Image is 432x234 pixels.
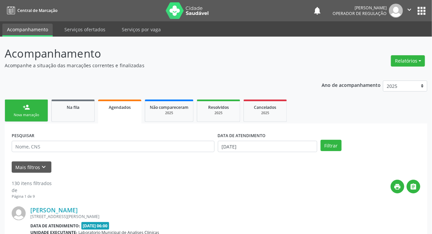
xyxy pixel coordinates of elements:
[150,105,188,110] span: Não compareceram
[5,45,301,62] p: Acompanhamento
[30,206,78,214] a: [PERSON_NAME]
[333,5,387,11] div: [PERSON_NAME]
[10,113,43,117] div: Nova marcação
[2,24,53,37] a: Acompanhamento
[389,4,403,18] img: img
[218,141,318,152] input: Selecione um intervalo
[12,161,51,173] button: Mais filtroskeyboard_arrow_down
[321,140,342,151] button: Filtrar
[12,130,34,141] label: PESQUISAR
[416,5,427,17] button: apps
[12,180,52,187] div: 130 itens filtrados
[313,6,322,15] button: notifications
[60,24,110,35] a: Serviços ofertados
[407,180,420,193] button: 
[117,24,165,35] a: Serviços por vaga
[410,183,417,190] i: 
[202,111,235,116] div: 2025
[208,105,229,110] span: Resolvidos
[30,223,80,229] b: Data de atendimento:
[12,141,214,152] input: Nome, CNS
[394,183,401,190] i: print
[333,11,387,16] span: Operador de regulação
[40,163,48,171] i: keyboard_arrow_down
[249,111,282,116] div: 2025
[254,105,277,110] span: Cancelados
[17,8,57,13] span: Central de Marcação
[67,105,79,110] span: Na fila
[391,55,425,67] button: Relatórios
[12,187,52,194] div: de
[5,62,301,69] p: Acompanhe a situação das marcações correntes e finalizadas
[5,5,57,16] a: Central de Marcação
[218,130,266,141] label: DATA DE ATENDIMENTO
[30,214,320,219] div: [STREET_ADDRESS][PERSON_NAME]
[406,6,413,13] i: 
[150,111,188,116] div: 2025
[391,180,404,193] button: print
[403,4,416,18] button: 
[12,194,52,199] div: Página 1 de 9
[12,206,26,220] img: img
[109,105,131,110] span: Agendados
[23,104,30,111] div: person_add
[81,222,109,230] span: [DATE] 06:00
[322,81,381,89] p: Ano de acompanhamento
